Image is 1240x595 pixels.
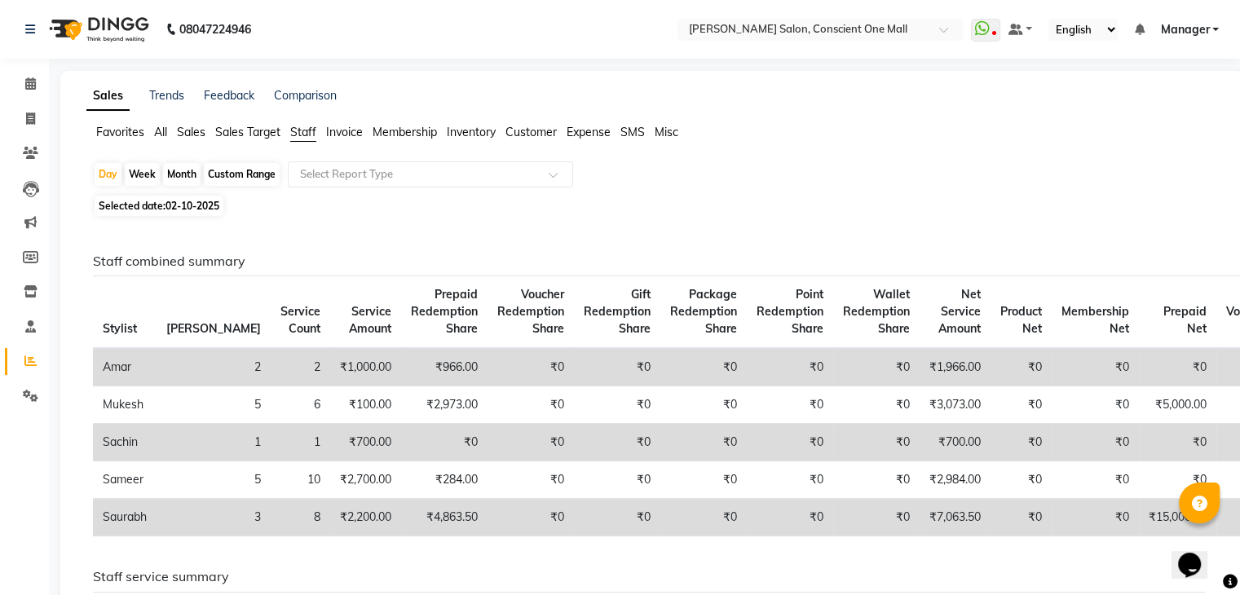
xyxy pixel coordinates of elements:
td: ₹0 [747,386,833,424]
td: 2 [271,348,330,386]
a: Trends [149,88,184,103]
td: ₹0 [1052,386,1139,424]
h6: Staff combined summary [93,253,1205,269]
td: ₹0 [1052,348,1139,386]
span: Wallet Redemption Share [843,287,910,336]
td: Saurabh [93,499,157,536]
td: ₹0 [991,461,1052,499]
td: Amar [93,348,157,386]
td: 1 [271,424,330,461]
td: ₹0 [488,348,574,386]
td: Sameer [93,461,157,499]
td: ₹0 [747,424,833,461]
td: Mukesh [93,386,157,424]
td: ₹3,073.00 [920,386,991,424]
td: ₹700.00 [920,424,991,461]
td: ₹2,200.00 [330,499,401,536]
td: ₹0 [833,499,920,536]
span: Product Net [1000,304,1042,336]
td: ₹1,000.00 [330,348,401,386]
span: Point Redemption Share [757,287,823,336]
td: ₹2,700.00 [330,461,401,499]
td: ₹0 [1052,499,1139,536]
span: Sales [177,125,205,139]
td: ₹100.00 [330,386,401,424]
td: ₹966.00 [401,348,488,386]
td: ₹0 [660,424,747,461]
td: ₹0 [1052,461,1139,499]
div: Month [163,163,201,186]
span: Favorites [96,125,144,139]
a: Sales [86,82,130,111]
span: Invoice [326,125,363,139]
span: Expense [567,125,611,139]
a: Feedback [204,88,254,103]
span: Prepaid Redemption Share [411,287,478,336]
td: ₹0 [660,348,747,386]
td: ₹0 [660,386,747,424]
td: 3 [157,499,271,536]
span: Inventory [447,125,496,139]
td: ₹2,973.00 [401,386,488,424]
span: Stylist [103,321,137,336]
td: ₹0 [991,499,1052,536]
span: Voucher Redemption Share [497,287,564,336]
span: 02-10-2025 [165,200,219,212]
td: ₹0 [574,424,660,461]
td: ₹0 [833,386,920,424]
td: 8 [271,499,330,536]
td: ₹0 [991,386,1052,424]
div: Custom Range [204,163,280,186]
img: logo [42,7,153,52]
td: ₹0 [1139,424,1216,461]
td: ₹0 [660,461,747,499]
td: ₹0 [1139,461,1216,499]
div: Day [95,163,121,186]
td: ₹0 [574,386,660,424]
td: ₹0 [833,348,920,386]
td: ₹4,863.50 [401,499,488,536]
td: 6 [271,386,330,424]
td: 1 [157,424,271,461]
td: ₹0 [660,499,747,536]
td: ₹0 [833,461,920,499]
td: ₹0 [1052,424,1139,461]
td: ₹0 [991,348,1052,386]
td: ₹5,000.00 [1139,386,1216,424]
td: ₹284.00 [401,461,488,499]
span: All [154,125,167,139]
td: ₹0 [1139,348,1216,386]
span: Membership Net [1061,304,1129,336]
span: Membership [373,125,437,139]
td: ₹0 [488,461,574,499]
td: 10 [271,461,330,499]
td: ₹0 [747,499,833,536]
td: ₹7,063.50 [920,499,991,536]
iframe: chat widget [1172,530,1224,579]
span: Manager [1160,21,1209,38]
td: ₹0 [488,499,574,536]
span: Service Count [280,304,320,336]
td: ₹0 [401,424,488,461]
td: ₹0 [991,424,1052,461]
span: SMS [620,125,645,139]
h6: Staff service summary [93,569,1205,584]
span: Sales Target [215,125,280,139]
td: ₹0 [488,424,574,461]
td: ₹0 [574,499,660,536]
span: [PERSON_NAME] [166,321,261,336]
span: Prepaid Net [1163,304,1207,336]
td: ₹0 [747,461,833,499]
td: ₹0 [574,461,660,499]
td: ₹0 [833,424,920,461]
td: ₹2,984.00 [920,461,991,499]
span: Misc [655,125,678,139]
td: ₹15,000.00 [1139,499,1216,536]
td: ₹0 [747,348,833,386]
td: ₹0 [574,348,660,386]
a: Comparison [274,88,337,103]
span: Service Amount [349,304,391,336]
span: Customer [505,125,557,139]
span: Selected date: [95,196,223,216]
td: ₹1,966.00 [920,348,991,386]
